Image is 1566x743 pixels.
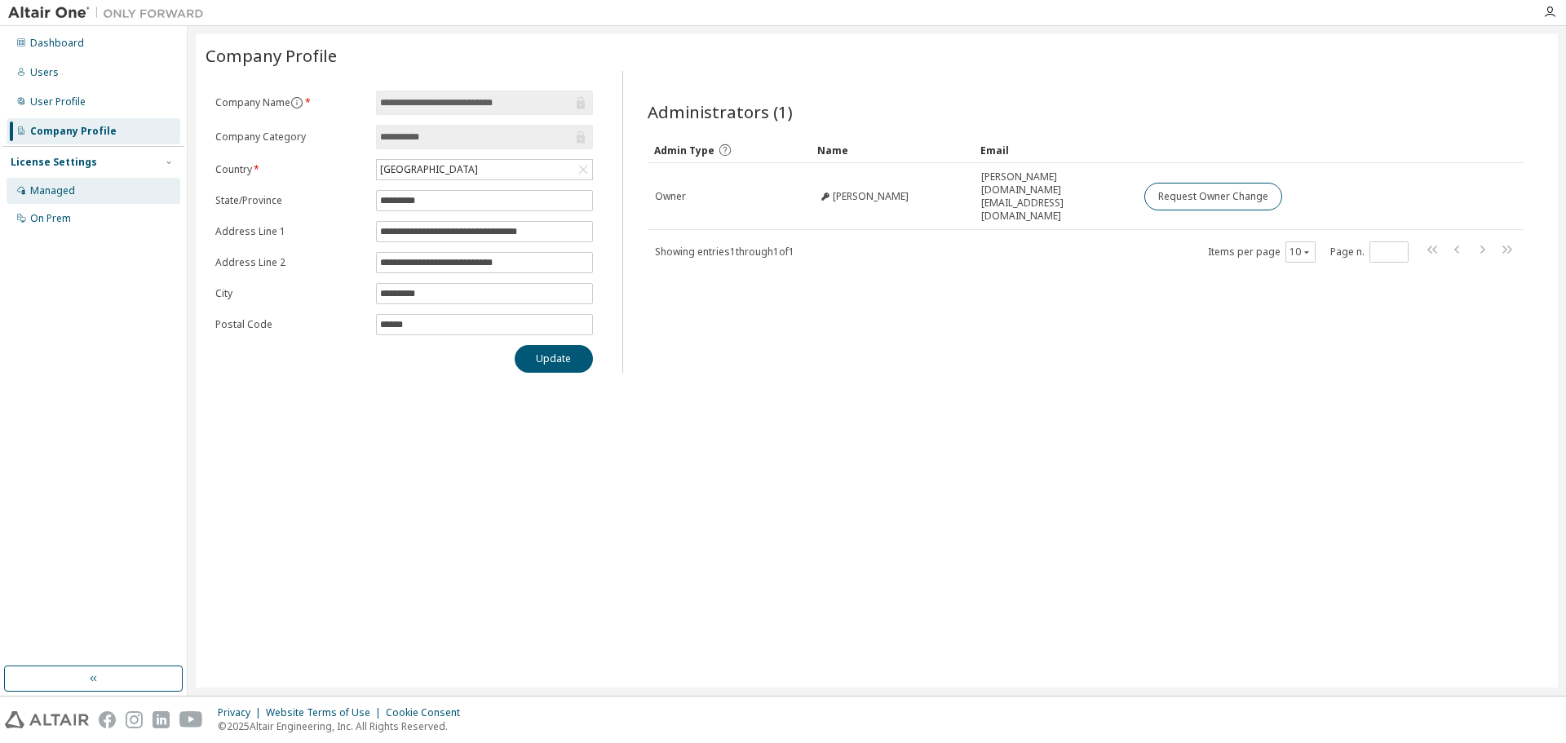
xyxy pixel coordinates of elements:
[179,711,203,728] img: youtube.svg
[290,96,303,109] button: information
[215,256,366,269] label: Address Line 2
[215,130,366,144] label: Company Category
[30,66,59,79] div: Users
[833,190,909,203] span: [PERSON_NAME]
[215,287,366,300] label: City
[1330,241,1409,263] span: Page n.
[648,100,793,123] span: Administrators (1)
[215,96,366,109] label: Company Name
[99,711,116,728] img: facebook.svg
[30,37,84,50] div: Dashboard
[8,5,212,21] img: Altair One
[215,318,366,331] label: Postal Code
[218,719,470,733] p: © 2025 Altair Engineering, Inc. All Rights Reserved.
[153,711,170,728] img: linkedin.svg
[30,184,75,197] div: Managed
[377,160,592,179] div: [GEOGRAPHIC_DATA]
[1144,183,1282,210] button: Request Owner Change
[980,137,1130,163] div: Email
[981,170,1130,223] span: [PERSON_NAME][DOMAIN_NAME][EMAIL_ADDRESS][DOMAIN_NAME]
[654,144,714,157] span: Admin Type
[215,163,366,176] label: Country
[11,156,97,169] div: License Settings
[655,245,794,259] span: Showing entries 1 through 1 of 1
[215,194,366,207] label: State/Province
[266,706,386,719] div: Website Terms of Use
[515,345,593,373] button: Update
[1290,245,1312,259] button: 10
[218,706,266,719] div: Privacy
[215,225,366,238] label: Address Line 1
[378,161,480,179] div: [GEOGRAPHIC_DATA]
[30,95,86,108] div: User Profile
[5,711,89,728] img: altair_logo.svg
[126,711,143,728] img: instagram.svg
[817,137,967,163] div: Name
[30,212,71,225] div: On Prem
[655,190,686,203] span: Owner
[206,44,337,67] span: Company Profile
[386,706,470,719] div: Cookie Consent
[30,125,117,138] div: Company Profile
[1208,241,1316,263] span: Items per page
